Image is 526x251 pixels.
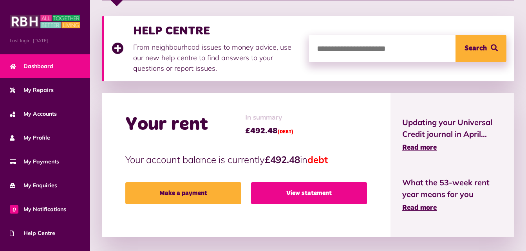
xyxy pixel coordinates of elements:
span: £492.48 [245,125,293,137]
a: Updating your Universal Credit journal in April... Read more [402,117,503,153]
span: My Enquiries [10,181,57,190]
a: What the 53-week rent year means for you Read more [402,177,503,213]
strong: £492.48 [265,154,300,165]
span: Dashboard [10,62,53,70]
h2: Your rent [125,113,208,136]
span: Help Centre [10,229,55,237]
span: My Payments [10,158,59,166]
span: (DEBT) [278,130,293,134]
a: View statement [251,182,367,204]
a: Make a payment [125,182,241,204]
span: Read more [402,204,437,212]
span: In summary [245,113,293,123]
span: 0 [10,205,18,213]
span: Last login: [DATE] [10,37,80,44]
span: My Accounts [10,110,57,118]
p: Your account balance is currently in [125,152,367,167]
h3: HELP CENTRE [133,24,301,38]
span: My Repairs [10,86,54,94]
span: What the 53-week rent year means for you [402,177,503,200]
span: Read more [402,144,437,151]
img: MyRBH [10,14,80,29]
span: Updating your Universal Credit journal in April... [402,117,503,140]
button: Search [456,35,506,62]
span: Search [465,35,487,62]
p: From neighbourhood issues to money advice, use our new help centre to find answers to your questi... [133,42,301,74]
span: debt [307,154,328,165]
span: My Notifications [10,205,66,213]
span: My Profile [10,134,50,142]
